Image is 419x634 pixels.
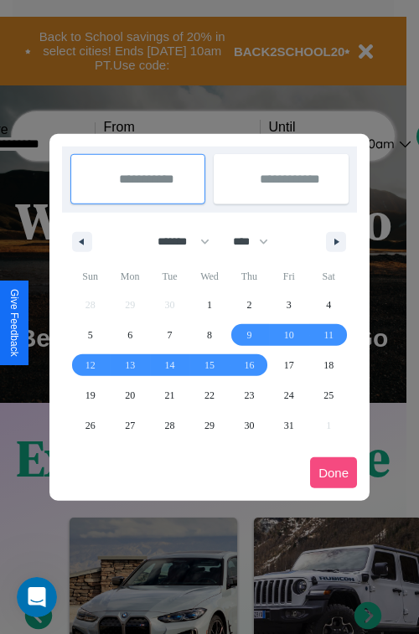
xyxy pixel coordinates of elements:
[204,350,215,380] span: 15
[150,380,189,410] button: 21
[125,350,135,380] span: 13
[165,380,175,410] span: 21
[168,320,173,350] span: 7
[204,410,215,441] span: 29
[70,380,110,410] button: 19
[207,320,212,350] span: 8
[150,263,189,290] span: Tue
[189,410,229,441] button: 29
[8,289,20,357] div: Give Feedback
[284,410,294,441] span: 31
[269,410,308,441] button: 31
[110,350,149,380] button: 13
[110,410,149,441] button: 27
[189,263,229,290] span: Wed
[309,380,349,410] button: 25
[70,263,110,290] span: Sun
[244,350,254,380] span: 16
[85,380,96,410] span: 19
[269,263,308,290] span: Fri
[309,320,349,350] button: 11
[230,350,269,380] button: 16
[309,290,349,320] button: 4
[110,263,149,290] span: Mon
[207,290,212,320] span: 1
[85,350,96,380] span: 12
[244,410,254,441] span: 30
[284,380,294,410] span: 24
[323,320,334,350] span: 11
[323,350,334,380] span: 18
[70,350,110,380] button: 12
[269,350,308,380] button: 17
[246,290,251,320] span: 2
[127,320,132,350] span: 6
[165,410,175,441] span: 28
[189,320,229,350] button: 8
[230,320,269,350] button: 9
[165,350,175,380] span: 14
[309,263,349,290] span: Sat
[150,410,189,441] button: 28
[70,320,110,350] button: 5
[269,320,308,350] button: 10
[85,410,96,441] span: 26
[110,380,149,410] button: 20
[150,350,189,380] button: 14
[246,320,251,350] span: 9
[125,410,135,441] span: 27
[189,350,229,380] button: 15
[204,380,215,410] span: 22
[269,290,308,320] button: 3
[125,380,135,410] span: 20
[284,350,294,380] span: 17
[230,410,269,441] button: 30
[269,380,308,410] button: 24
[189,380,229,410] button: 22
[284,320,294,350] span: 10
[244,380,254,410] span: 23
[323,380,334,410] span: 25
[287,290,292,320] span: 3
[189,290,229,320] button: 1
[230,263,269,290] span: Thu
[309,350,349,380] button: 18
[326,290,331,320] span: 4
[230,380,269,410] button: 23
[310,457,357,488] button: Done
[110,320,149,350] button: 6
[70,410,110,441] button: 26
[88,320,93,350] span: 5
[230,290,269,320] button: 2
[150,320,189,350] button: 7
[17,577,57,617] iframe: Intercom live chat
